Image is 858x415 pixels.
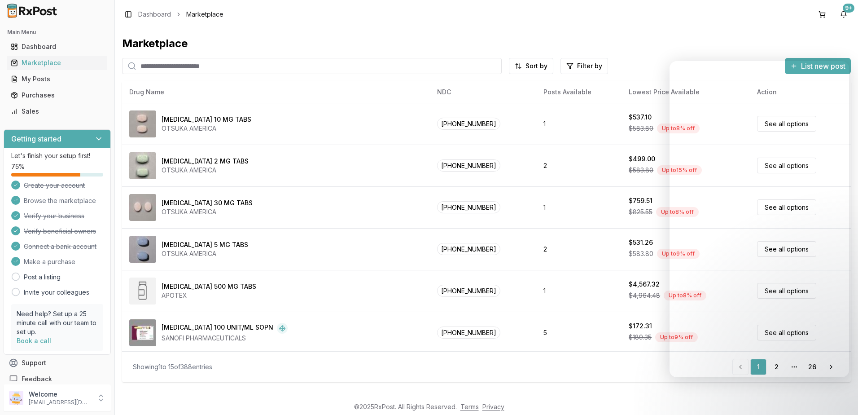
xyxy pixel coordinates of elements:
a: My Posts [7,71,107,87]
span: Marketplace [186,10,223,19]
img: RxPost Logo [4,4,61,18]
button: Marketplace [4,56,111,70]
p: Need help? Set up a 25 minute call with our team to set up. [17,309,98,336]
a: Dashboard [7,39,107,55]
div: $537.10 [629,113,652,122]
td: 5 [536,312,622,353]
iframe: Intercom live chat [827,384,849,406]
div: [MEDICAL_DATA] 100 UNIT/ML SOPN [162,323,273,334]
div: OTSUKA AMERICA [162,249,248,258]
span: [PHONE_NUMBER] [437,285,500,297]
p: Welcome [29,390,91,399]
a: Terms [460,403,479,411]
div: Showing 1 to 15 of 388 entries [133,362,212,371]
div: SANOFI PHARMACEUTICALS [162,334,288,343]
div: Up to 8 % off [657,124,700,133]
td: 2 [536,145,622,186]
h3: Getting started [11,133,61,144]
button: Filter by [560,58,608,74]
div: Up to 15 % off [657,165,702,175]
span: Feedback [22,375,52,384]
div: $759.51 [629,196,652,205]
button: List new post [785,58,851,74]
td: 1 [536,186,622,228]
nav: breadcrumb [138,10,223,19]
div: OTSUKA AMERICA [162,166,249,175]
button: Dashboard [4,40,111,54]
p: Let's finish your setup first! [11,151,103,160]
span: $4,964.48 [629,291,660,300]
a: Marketplace [7,55,107,71]
div: [MEDICAL_DATA] 2 MG TABS [162,157,249,166]
span: Browse the marketplace [24,196,96,205]
button: Purchases [4,88,111,102]
button: Feedback [4,371,111,387]
span: Sort by [525,62,547,71]
div: OTSUKA AMERICA [162,207,253,216]
th: Posts Available [536,81,622,103]
button: 9+ [836,7,851,22]
a: Dashboard [138,10,171,19]
button: My Posts [4,72,111,86]
div: [MEDICAL_DATA] 10 MG TABS [162,115,251,124]
span: 75 % [11,162,25,171]
a: Post a listing [24,273,61,282]
span: $583.80 [629,249,653,258]
td: 1 [536,270,622,312]
div: $499.00 [629,155,655,163]
span: List new post [801,61,845,71]
div: Sales [11,107,104,116]
span: $583.80 [629,124,653,133]
span: [PHONE_NUMBER] [437,118,500,130]
div: Up to 8 % off [656,207,699,217]
span: Make a purchase [24,257,75,266]
div: Up to 9 % off [657,249,700,259]
div: 9+ [843,4,854,13]
img: Abiraterone Acetate 500 MG TABS [129,278,156,305]
p: [EMAIL_ADDRESS][DOMAIN_NAME] [29,399,91,406]
img: Abilify 5 MG TABS [129,236,156,263]
button: Sort by [509,58,553,74]
span: Create your account [24,181,85,190]
a: Book a call [17,337,51,344]
span: $189.35 [629,333,652,342]
img: Abilify 30 MG TABS [129,194,156,221]
div: Purchases [11,91,104,100]
span: [PHONE_NUMBER] [437,243,500,255]
td: 2 [536,228,622,270]
span: Verify your business [24,212,84,221]
div: $4,567.32 [629,280,660,289]
span: Connect a bank account [24,242,96,251]
span: $583.80 [629,166,653,175]
div: [MEDICAL_DATA] 500 MG TABS [162,282,256,291]
img: Abilify 2 MG TABS [129,152,156,179]
th: NDC [430,81,536,103]
div: $531.26 [629,238,653,247]
div: Dashboard [11,42,104,51]
div: Up to 8 % off [664,291,706,300]
img: Admelog SoloStar 100 UNIT/ML SOPN [129,319,156,346]
div: My Posts [11,75,104,84]
button: Support [4,355,111,371]
div: [MEDICAL_DATA] 5 MG TABS [162,240,248,249]
span: Verify beneficial owners [24,227,96,236]
div: APOTEX [162,291,256,300]
td: 1 [536,103,622,145]
div: Marketplace [122,36,851,51]
div: Marketplace [11,58,104,67]
a: Sales [7,103,107,119]
th: Lowest Price Available [622,81,750,103]
img: User avatar [9,391,23,405]
button: Sales [4,104,111,119]
th: Drug Name [122,81,430,103]
img: Abilify 10 MG TABS [129,110,156,137]
span: [PHONE_NUMBER] [437,327,500,339]
a: Invite your colleagues [24,288,89,297]
div: OTSUKA AMERICA [162,124,251,133]
div: $172.31 [629,322,652,331]
a: Privacy [482,403,504,411]
span: [PHONE_NUMBER] [437,159,500,172]
iframe: Intercom live chat [670,61,849,377]
span: $825.55 [629,207,652,216]
div: [MEDICAL_DATA] 30 MG TABS [162,199,253,207]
